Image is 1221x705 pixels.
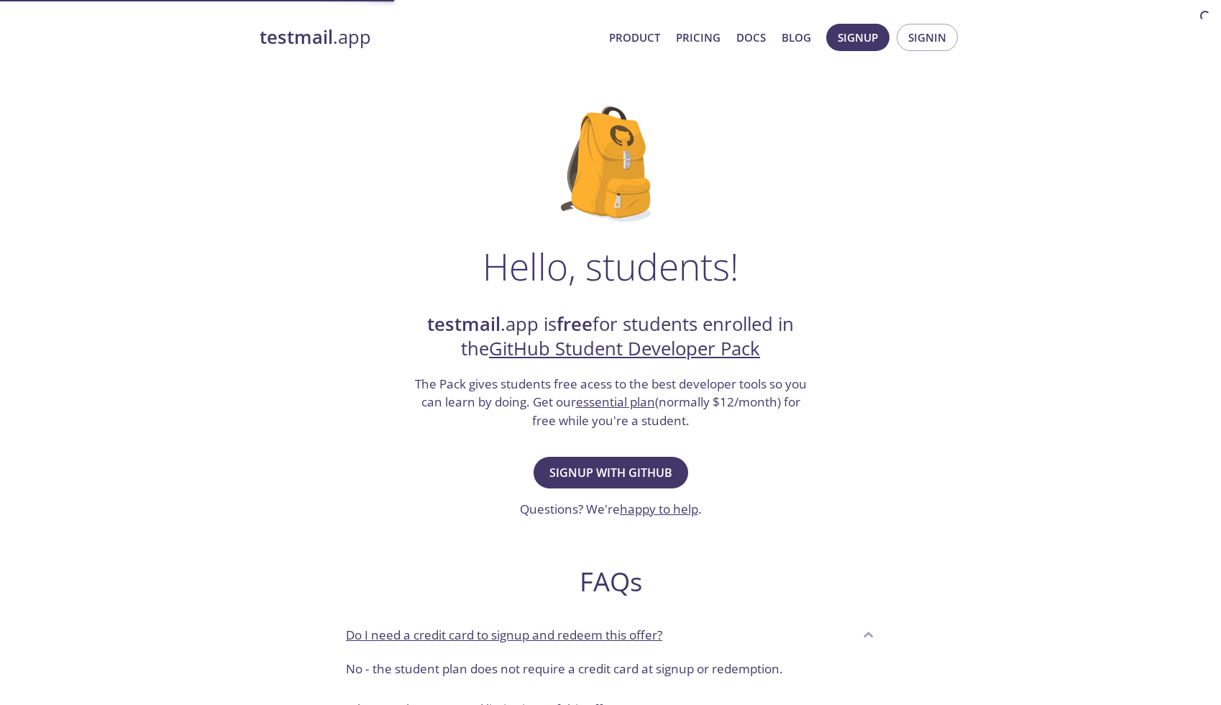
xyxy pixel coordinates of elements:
h3: Questions? We're . [520,500,702,519]
span: Signin [908,28,946,47]
h2: .app is for students enrolled in the [413,312,808,362]
button: Signin [897,24,958,51]
img: github-student-backpack.png [561,106,661,222]
button: Signup [826,24,890,51]
h2: FAQs [334,565,887,598]
a: testmail.app [260,25,598,50]
strong: free [557,311,593,337]
h3: The Pack gives students free acess to the best developer tools so you can learn by doing. Get our... [413,375,808,430]
a: essential plan [576,394,655,410]
span: Signup [838,28,878,47]
a: Blog [782,28,811,47]
p: Do I need a credit card to signup and redeem this offer? [346,626,662,645]
button: Signup with GitHub [534,457,688,488]
a: Pricing [676,28,721,47]
h1: Hello, students! [483,245,738,288]
span: Signup with GitHub [549,463,672,483]
a: Docs [736,28,766,47]
strong: testmail [260,24,333,50]
a: GitHub Student Developer Pack [489,336,760,361]
div: Do I need a credit card to signup and redeem this offer? [334,654,887,690]
a: happy to help [620,501,698,517]
p: No - the student plan does not require a credit card at signup or redemption. [346,660,875,678]
div: Do I need a credit card to signup and redeem this offer? [334,615,887,654]
a: Product [609,28,660,47]
strong: testmail [427,311,500,337]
